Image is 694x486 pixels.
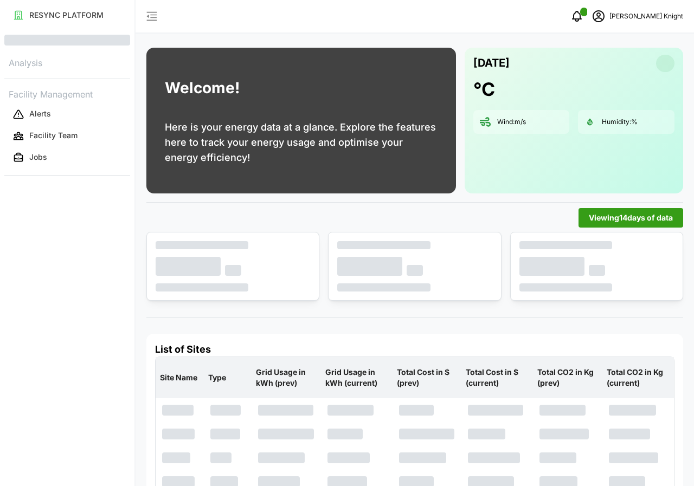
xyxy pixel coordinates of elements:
[609,11,683,22] p: [PERSON_NAME] Knight
[29,108,51,119] p: Alerts
[4,54,130,70] p: Analysis
[4,147,130,169] a: Jobs
[254,358,319,398] p: Grid Usage in kWh (prev)
[4,148,130,167] button: Jobs
[4,4,130,26] a: RESYNC PLATFORM
[535,358,600,398] p: Total CO2 in Kg (prev)
[323,358,390,398] p: Grid Usage in kWh (current)
[29,10,104,21] p: RESYNC PLATFORM
[566,5,588,27] button: notifications
[497,118,526,127] p: Wind: m/s
[602,118,638,127] p: Humidity: %
[4,103,130,125] a: Alerts
[395,358,459,398] p: Total Cost in $ (prev)
[605,358,672,398] p: Total CO2 in Kg (current)
[4,86,130,101] p: Facility Management
[579,208,683,228] button: Viewing14days of data
[4,105,130,124] button: Alerts
[29,152,47,163] p: Jobs
[588,5,609,27] button: schedule
[165,120,438,165] p: Here is your energy data at a glance. Explore the features here to track your energy usage and op...
[473,77,495,101] h1: °C
[206,364,249,392] p: Type
[165,76,240,100] h1: Welcome!
[4,125,130,147] a: Facility Team
[589,209,673,227] span: Viewing 14 days of data
[29,130,78,141] p: Facility Team
[473,54,510,72] p: [DATE]
[4,5,130,25] button: RESYNC PLATFORM
[158,364,202,392] p: Site Name
[464,358,531,398] p: Total Cost in $ (current)
[155,342,674,357] h4: List of Sites
[4,126,130,146] button: Facility Team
